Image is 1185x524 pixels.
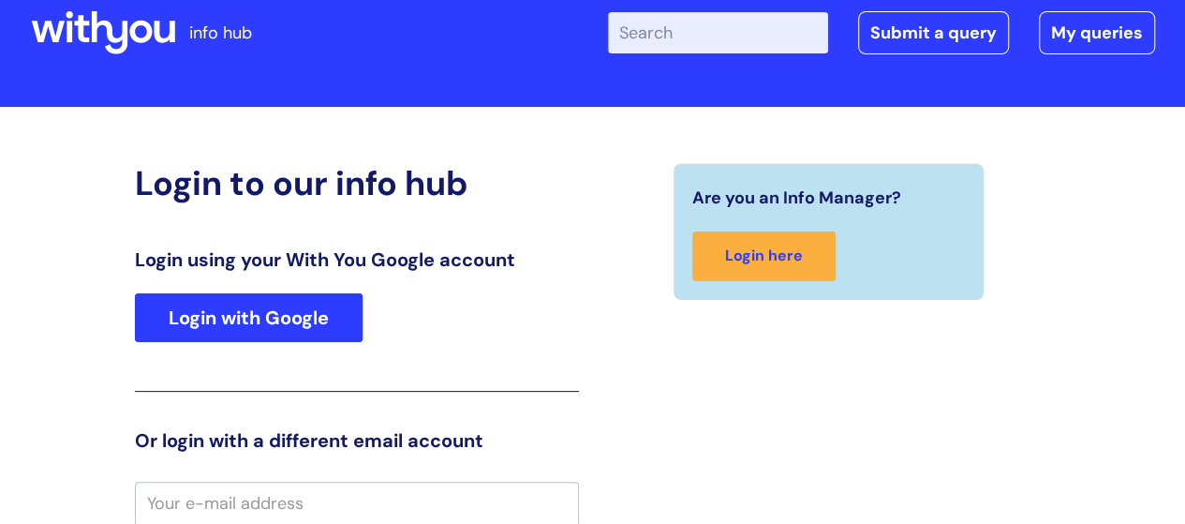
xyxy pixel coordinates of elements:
[135,293,363,342] a: Login with Google
[1039,11,1155,54] a: My queries
[135,248,579,271] h3: Login using your With You Google account
[135,429,579,452] h3: Or login with a different email account
[189,18,252,48] p: info hub
[135,163,579,203] h2: Login to our info hub
[858,11,1009,54] a: Submit a query
[692,232,836,281] a: Login here
[692,183,901,213] span: Are you an Info Manager?
[608,12,828,53] input: Search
